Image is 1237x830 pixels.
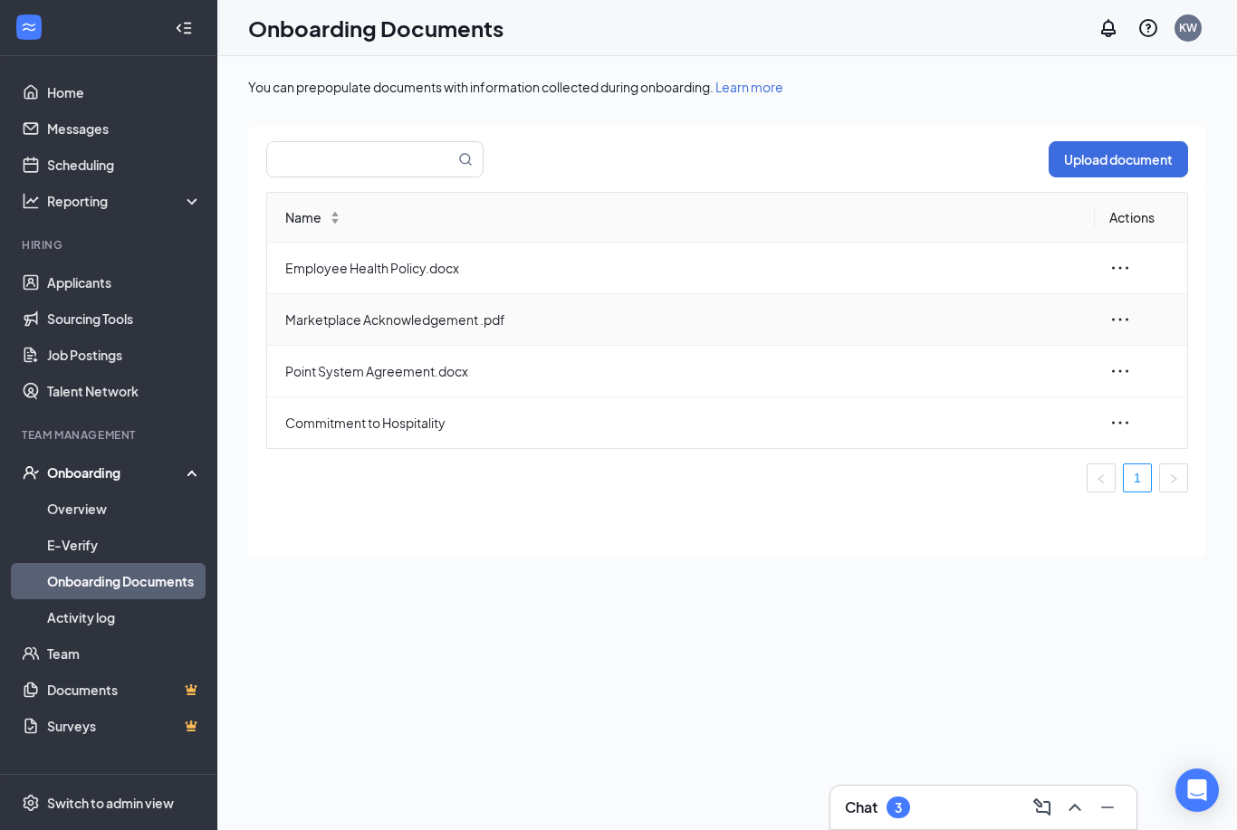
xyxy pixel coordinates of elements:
svg: Minimize [1097,797,1118,818]
div: Reporting [47,192,203,210]
a: Learn more [715,79,783,95]
span: ellipsis [1109,309,1131,330]
button: Minimize [1093,793,1122,822]
li: 1 [1123,463,1152,492]
svg: MagnifyingGlass [458,152,473,167]
span: Point System Agreement.docx [285,361,1080,381]
div: Open Intercom Messenger [1175,768,1219,812]
div: Onboarding [47,463,187,482]
a: Applicants [47,264,202,301]
a: Talent Network [47,373,202,409]
span: Employee Health Policy.docx [285,258,1080,278]
a: Onboarding Documents [47,563,202,599]
h3: Chat [845,797,877,817]
span: Name [285,207,321,227]
div: KW [1179,20,1197,35]
button: ChevronUp [1060,793,1089,822]
div: Switch to admin view [47,794,174,812]
a: Home [47,74,202,110]
h1: Onboarding Documents [248,13,503,43]
a: SurveysCrown [47,708,202,744]
a: 1 [1124,464,1151,491]
a: E-Verify [47,527,202,563]
svg: ChevronUp [1064,797,1086,818]
a: Scheduling [47,147,202,183]
span: ellipsis [1109,360,1131,382]
svg: Analysis [22,192,40,210]
span: ellipsis [1109,412,1131,434]
button: Upload document [1049,141,1188,177]
div: You can prepopulate documents with information collected during onboarding. [248,78,1206,96]
button: ComposeMessage [1028,793,1057,822]
svg: QuestionInfo [1137,17,1159,39]
span: ellipsis [1109,257,1131,279]
span: Marketplace Acknowledgement .pdf [285,310,1080,329]
a: Team [47,635,202,672]
a: Overview [47,491,202,527]
div: Team Management [22,427,198,443]
th: Actions [1095,193,1187,243]
a: Sourcing Tools [47,301,202,337]
span: Commitment to Hospitality [285,413,1080,433]
a: DocumentsCrown [47,672,202,708]
div: 3 [895,800,902,816]
li: Next Page [1159,463,1188,492]
svg: ComposeMessage [1031,797,1053,818]
div: Hiring [22,237,198,253]
svg: Collapse [175,19,193,37]
span: left [1096,473,1107,484]
button: right [1159,463,1188,492]
a: Messages [47,110,202,147]
li: Previous Page [1087,463,1116,492]
span: ↓ [329,217,341,223]
button: left [1087,463,1116,492]
span: right [1168,473,1179,484]
span: ↑ [329,212,341,217]
svg: UserCheck [22,463,40,482]
svg: Settings [22,794,40,812]
a: Job Postings [47,337,202,373]
svg: Notifications [1098,17,1119,39]
svg: WorkstreamLogo [20,18,38,36]
a: Activity log [47,599,202,635]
